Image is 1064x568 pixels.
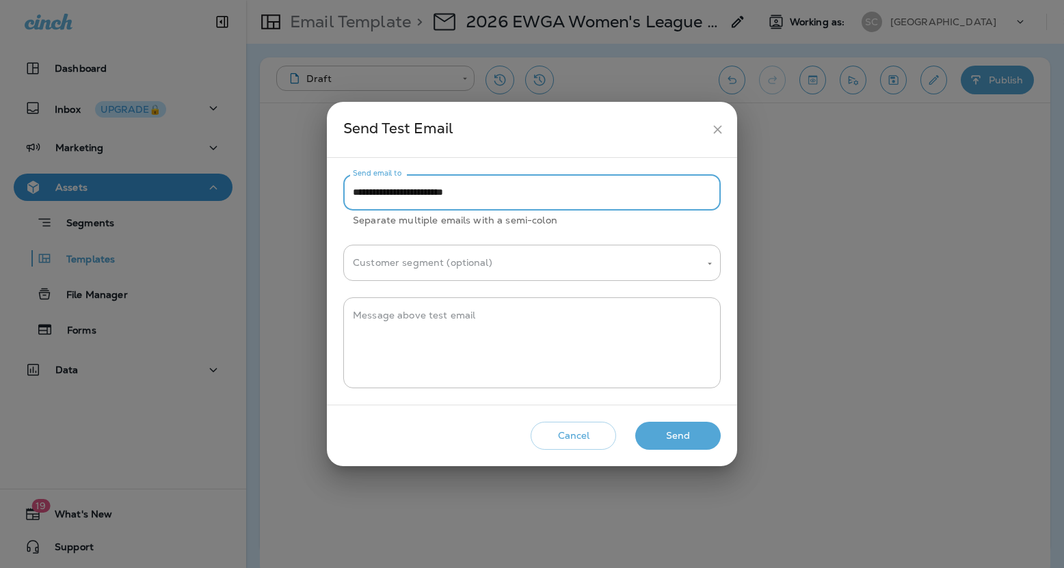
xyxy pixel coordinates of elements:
[353,168,401,178] label: Send email to
[343,117,705,142] div: Send Test Email
[705,117,730,142] button: close
[531,422,616,450] button: Cancel
[353,213,711,228] p: Separate multiple emails with a semi-colon
[635,422,721,450] button: Send
[704,258,716,270] button: Open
